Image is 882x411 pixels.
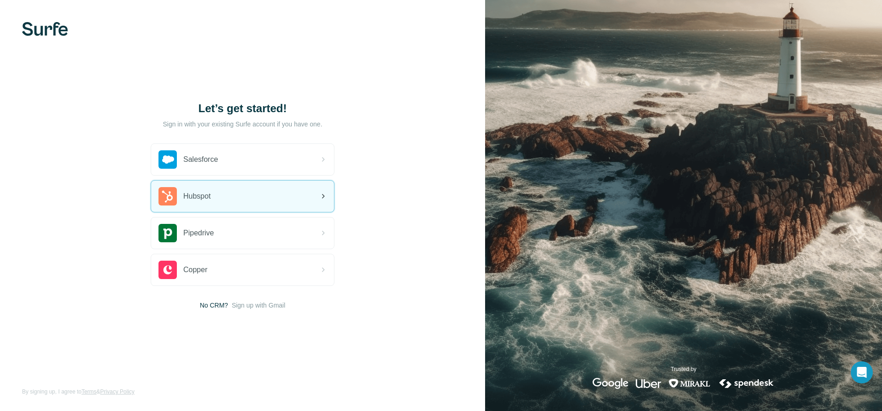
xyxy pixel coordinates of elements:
[200,301,228,310] span: No CRM?
[158,224,177,242] img: pipedrive's logo
[718,378,775,389] img: spendesk's logo
[22,388,135,396] span: By signing up, I agree to &
[158,261,177,279] img: copper's logo
[593,378,628,389] img: google's logo
[183,264,207,275] span: Copper
[668,378,711,389] img: mirakl's logo
[232,301,285,310] button: Sign up with Gmail
[183,228,214,239] span: Pipedrive
[183,191,211,202] span: Hubspot
[81,388,96,395] a: Terms
[183,154,218,165] span: Salesforce
[158,187,177,205] img: hubspot's logo
[158,150,177,169] img: salesforce's logo
[851,361,873,383] div: Open Intercom Messenger
[100,388,135,395] a: Privacy Policy
[636,378,661,389] img: uber's logo
[671,365,696,373] p: Trusted by
[163,120,322,129] p: Sign in with your existing Surfe account if you have one.
[22,22,68,36] img: Surfe's logo
[151,101,334,116] h1: Let’s get started!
